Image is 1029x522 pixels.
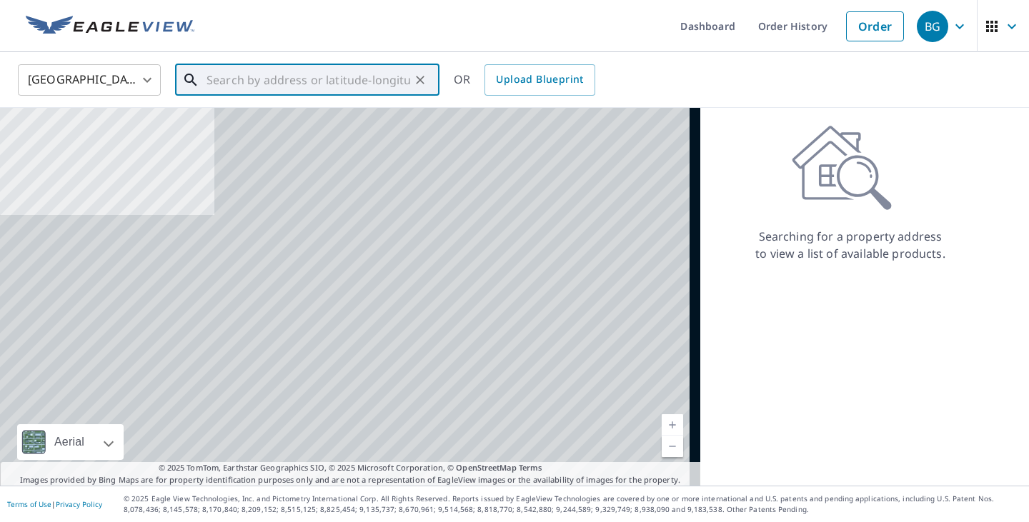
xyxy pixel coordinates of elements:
a: Order [846,11,904,41]
div: BG [917,11,948,42]
img: EV Logo [26,16,194,37]
span: Upload Blueprint [496,71,583,89]
div: OR [454,64,595,96]
p: | [7,500,102,508]
a: OpenStreetMap [456,462,516,473]
input: Search by address or latitude-longitude [207,60,410,100]
span: © 2025 TomTom, Earthstar Geographics SIO, © 2025 Microsoft Corporation, © [159,462,542,474]
a: Privacy Policy [56,499,102,509]
div: Aerial [17,424,124,460]
p: © 2025 Eagle View Technologies, Inc. and Pictometry International Corp. All Rights Reserved. Repo... [124,493,1022,515]
a: Current Level 5, Zoom In [662,414,683,436]
div: [GEOGRAPHIC_DATA] [18,60,161,100]
a: Terms [519,462,542,473]
div: Aerial [50,424,89,460]
a: Terms of Use [7,499,51,509]
p: Searching for a property address to view a list of available products. [755,228,946,262]
button: Clear [410,70,430,90]
a: Upload Blueprint [484,64,595,96]
a: Current Level 5, Zoom Out [662,436,683,457]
